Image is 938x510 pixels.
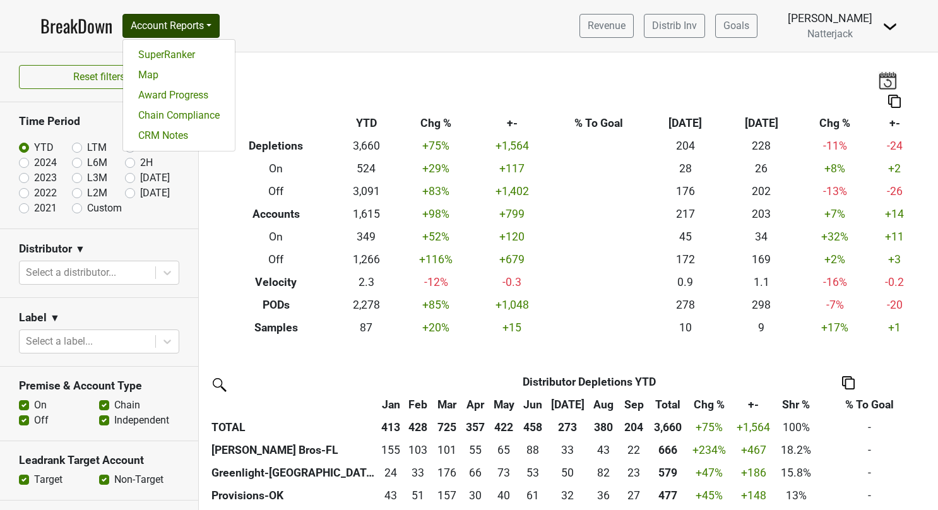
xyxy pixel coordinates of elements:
img: last_updated_date [878,71,897,89]
div: 22 [621,442,646,458]
td: 2.3 [334,271,398,294]
td: 217 [648,203,723,226]
th: Apr: activate to sort column ascending [462,393,489,416]
td: +47 % [686,461,732,484]
label: 2022 [34,186,57,201]
label: 2023 [34,170,57,186]
a: CRM Notes [123,126,235,146]
th: [DATE] [648,112,723,135]
td: 1,266 [334,248,398,271]
a: Goals [715,14,757,38]
th: Chg %: activate to sort column ascending [686,393,732,416]
td: 9 [723,316,799,339]
td: -20 [870,294,918,316]
span: +1,564 [737,421,770,434]
td: 32.33 [547,484,589,507]
td: 278 [648,294,723,316]
td: +17 % [799,316,870,339]
div: 50 [550,465,586,481]
label: L3M [87,170,107,186]
div: 33 [408,465,429,481]
td: 73.01 [489,461,519,484]
label: Non-Target [114,472,163,487]
td: +29 % [398,158,474,181]
td: 176 [648,181,723,203]
a: Distrib Inv [644,14,705,38]
td: +14 [870,203,918,226]
div: 176 [435,465,459,481]
td: 2,278 [334,294,398,316]
th: &nbsp;: activate to sort column ascending [208,393,377,416]
td: +1,048 [474,294,550,316]
th: Greenlight-[GEOGRAPHIC_DATA] [208,461,377,484]
label: 2H [140,155,153,170]
div: 101 [435,442,459,458]
td: 39.62 [489,484,519,507]
td: 36.48 [589,484,618,507]
img: Dropdown Menu [882,19,898,34]
td: 26 [723,158,799,181]
th: Shr %: activate to sort column ascending [775,393,817,416]
label: Off [34,413,49,428]
td: +7 % [799,203,870,226]
label: Chain [114,398,140,413]
th: Provisions-OK [208,484,377,507]
label: Independent [114,413,169,428]
th: Velocity [218,271,335,294]
td: 157.19 [432,484,462,507]
div: 65 [492,442,516,458]
label: L2M [87,186,107,201]
div: 155 [380,442,401,458]
td: 60.81 [519,484,547,507]
th: Distributor Depletions YTD [405,371,775,393]
div: 53 [523,465,544,481]
th: +- [870,112,918,135]
td: 154.75 [377,439,405,461]
td: -0.3 [474,271,550,294]
td: +799 [474,203,550,226]
div: 33 [550,442,586,458]
td: - [817,439,922,461]
label: YTD [34,140,54,155]
td: 23.66 [377,461,405,484]
td: +45 % [686,484,732,507]
div: 61 [523,487,544,504]
td: 15.8% [775,461,817,484]
td: +32 % [799,226,870,249]
th: 3,660 [650,416,686,439]
td: 50.64 [405,484,432,507]
th: Chg % [799,112,870,135]
td: 228 [723,135,799,158]
th: 725 [432,416,462,439]
div: 579 [653,465,683,481]
div: 666 [653,442,683,458]
td: 1,615 [334,203,398,226]
th: 578.820 [650,461,686,484]
div: 82 [592,465,615,481]
label: 2024 [34,155,57,170]
th: 204 [618,416,650,439]
td: +679 [474,248,550,271]
td: +20 % [398,316,474,339]
td: 49.51 [547,461,589,484]
div: 23 [621,465,646,481]
a: SuperRanker [123,45,235,65]
th: Accounts [218,203,335,226]
img: filter [208,374,229,394]
td: 101.39 [432,439,462,461]
div: 66 [465,465,486,481]
th: Off [218,248,335,271]
th: TOTAL [208,416,377,439]
td: -16 % [799,271,870,294]
img: Copy to clipboard [842,376,855,389]
a: BreakDown [40,13,112,39]
td: +2 [870,158,918,181]
th: PODs [218,294,335,316]
td: 34 [723,226,799,249]
td: 349 [334,226,398,249]
div: 36 [592,487,615,504]
button: Account Reports [122,14,220,38]
td: 29.83 [462,484,489,507]
td: -24 [870,135,918,158]
td: 45 [648,226,723,249]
